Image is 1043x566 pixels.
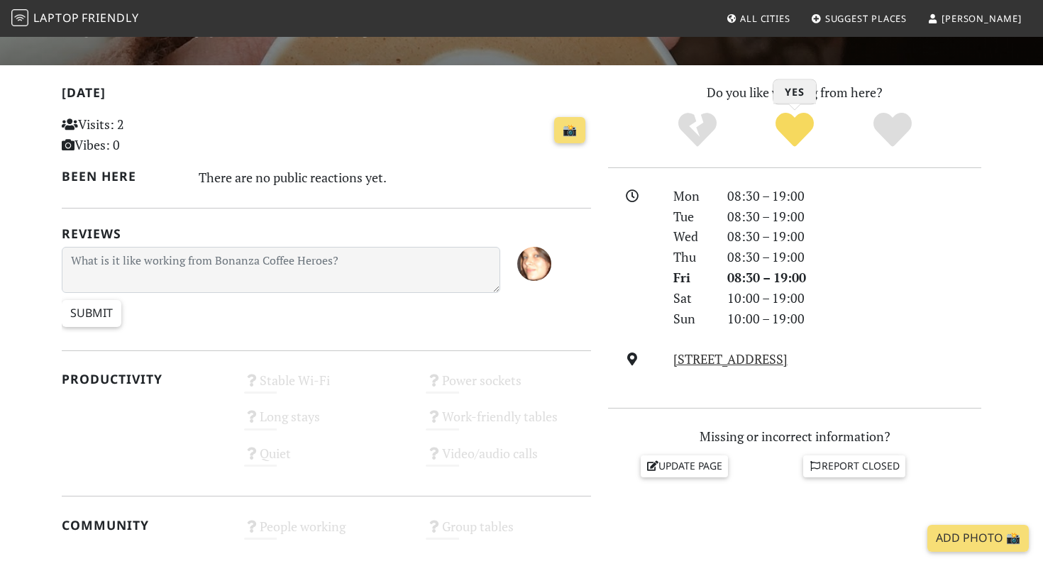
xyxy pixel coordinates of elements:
img: 6791-mariana.jpg [517,247,551,281]
div: Sat [665,288,719,309]
p: Do you like working from here? [608,82,981,103]
div: Work-friendly tables [417,405,600,441]
h2: Productivity [62,372,227,387]
h2: Community [62,518,227,533]
div: Thu [665,247,719,267]
div: 08:30 – 19:00 [719,267,990,288]
a: 📸 [554,117,585,144]
div: 08:30 – 19:00 [719,206,990,227]
div: 08:30 – 19:00 [719,186,990,206]
span: Laptop [33,10,79,26]
div: There are no public reactions yet. [199,166,592,189]
a: All Cities [720,6,796,31]
h1: Bonanza Coffee Heroes [62,15,373,42]
div: 10:00 – 19:00 [719,288,990,309]
p: Visits: 2 Vibes: 0 [62,114,227,155]
h3: Yes [773,79,816,104]
div: Tue [665,206,719,227]
div: Sun [665,309,719,329]
a: [STREET_ADDRESS] [673,350,788,367]
h2: [DATE] [62,85,591,106]
a: LaptopFriendly LaptopFriendly [11,6,139,31]
h2: Reviews [62,226,591,241]
p: Missing or incorrect information? [608,426,981,447]
div: People working [236,515,418,551]
input: Submit [62,300,121,327]
a: [PERSON_NAME] [922,6,1027,31]
div: Definitely! [844,111,942,150]
a: Suggest Places [805,6,913,31]
div: 08:30 – 19:00 [719,226,990,247]
div: 10:00 – 19:00 [719,309,990,329]
div: Wed [665,226,719,247]
div: Long stays [236,405,418,441]
div: Group tables [417,515,600,551]
span: All Cities [740,12,790,25]
div: Power sockets [417,369,600,405]
span: Friendly [82,10,138,26]
a: Update page [641,455,729,477]
div: Fri [665,267,719,288]
div: Quiet [236,442,418,478]
div: Yes [746,111,844,150]
img: LaptopFriendly [11,9,28,26]
div: No [649,111,746,150]
div: Video/audio calls [417,442,600,478]
div: Stable Wi-Fi [236,369,418,405]
a: Report closed [803,455,905,477]
div: Mon [665,186,719,206]
div: 08:30 – 19:00 [719,247,990,267]
h2: Been here [62,169,182,184]
span: Suggest Places [825,12,907,25]
span: [PERSON_NAME] [942,12,1022,25]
